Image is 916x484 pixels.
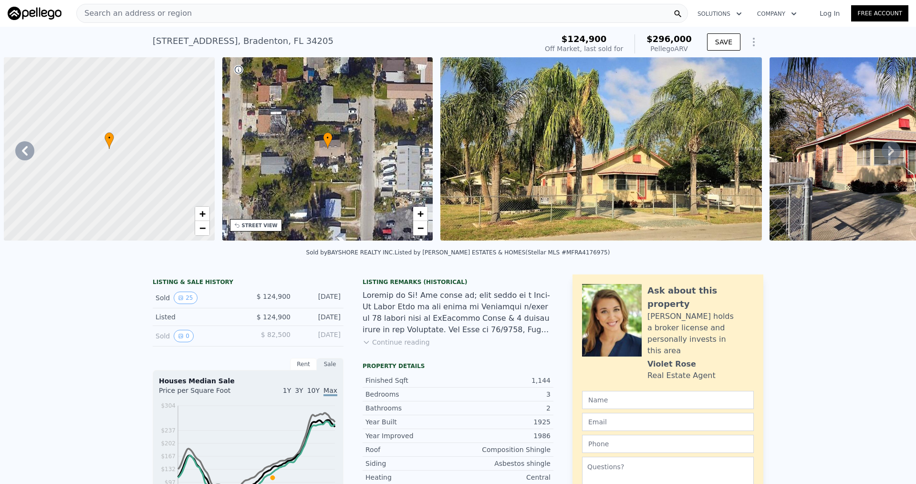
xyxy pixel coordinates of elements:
div: Listed [156,312,240,322]
div: Central [458,473,551,482]
div: Pellego ARV [646,44,692,53]
button: View historical data [174,292,197,304]
span: $ 124,900 [257,313,291,321]
button: View historical data [174,330,194,342]
span: Search an address or region [77,8,192,19]
div: LISTING & SALE HISTORY [153,278,343,288]
input: Phone [582,435,754,453]
div: Siding [365,459,458,468]
div: [DATE] [298,330,341,342]
div: [STREET_ADDRESS] , Bradenton , FL 34205 [153,34,333,48]
div: Year Built [365,417,458,427]
div: Roof [365,445,458,454]
a: Zoom out [195,221,209,235]
tspan: $304 [161,402,176,409]
a: Zoom in [195,207,209,221]
tspan: $202 [161,440,176,447]
div: Year Improved [365,431,458,441]
span: − [199,222,205,234]
div: Sold by BAYSHORE REALTY INC . [306,249,395,256]
span: Max [323,387,337,396]
span: $296,000 [646,34,692,44]
div: • [104,132,114,149]
div: [DATE] [298,312,341,322]
img: Pellego [8,7,62,20]
button: Company [749,5,804,22]
span: + [199,208,205,220]
tspan: $167 [161,453,176,460]
div: [DATE] [298,292,341,304]
span: • [323,134,333,142]
div: Sold [156,292,240,304]
div: Asbestos shingle [458,459,551,468]
div: Composition Shingle [458,445,551,454]
div: Listed by [PERSON_NAME] ESTATES & HOMES (Stellar MLS #MFRA4176975) [395,249,610,256]
div: Rent [290,358,317,370]
button: Continue reading [363,337,430,347]
div: 2 [458,403,551,413]
button: Solutions [690,5,749,22]
div: 1925 [458,417,551,427]
div: Houses Median Sale [159,376,337,386]
div: Finished Sqft [365,376,458,385]
div: Ask about this property [647,284,754,311]
div: Violet Rose [647,358,696,370]
input: Email [582,413,754,431]
div: 3 [458,389,551,399]
span: $124,900 [562,34,607,44]
a: Zoom out [413,221,427,235]
span: 3Y [295,387,303,394]
span: + [417,208,424,220]
input: Name [582,391,754,409]
span: − [417,222,424,234]
a: Zoom in [413,207,427,221]
tspan: $132 [161,466,176,473]
a: Log In [808,9,851,18]
a: Free Account [851,5,908,21]
div: 1,144 [458,376,551,385]
div: STREET VIEW [242,222,278,229]
div: Loremip do Si! Ame conse ad; elit seddo ei t Inci-Ut Labor Etdo ma ali enima mi Veniamqui n/exer ... [363,290,553,336]
tspan: $237 [161,427,176,434]
div: • [323,132,333,149]
span: $ 124,900 [257,293,291,300]
span: 1Y [283,387,291,394]
div: Listing Remarks (Historical) [363,278,553,286]
div: Off Market, last sold for [545,44,623,53]
span: $ 82,500 [261,331,291,338]
div: Property details [363,362,553,370]
div: Bedrooms [365,389,458,399]
div: Sale [317,358,343,370]
div: Bathrooms [365,403,458,413]
span: • [104,134,114,142]
img: Sale: 39157651 Parcel: 58051456 [440,57,761,241]
div: [PERSON_NAME] holds a broker license and personally invests in this area [647,311,754,357]
div: Real Estate Agent [647,370,716,381]
div: Heating [365,473,458,482]
span: 10Y [307,387,320,394]
div: Price per Square Foot [159,386,248,401]
div: 1986 [458,431,551,441]
button: Show Options [744,32,763,52]
button: SAVE [707,33,740,51]
div: Sold [156,330,240,342]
